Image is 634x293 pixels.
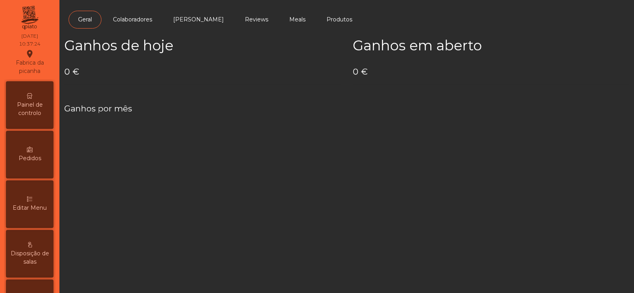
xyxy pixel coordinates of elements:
[64,66,341,78] h4: 0 €
[64,103,629,115] h4: Ganhos por mês
[164,11,233,29] a: [PERSON_NAME]
[8,101,52,117] span: Painel de controlo
[19,154,41,163] span: Pedidos
[8,249,52,266] span: Disposição de salas
[353,66,629,78] h4: 0 €
[6,49,53,75] div: Fabrica da picanha
[235,11,278,29] a: Reviews
[21,33,38,40] div: [DATE]
[25,49,34,59] i: location_on
[353,37,629,54] h2: Ganhos em aberto
[103,11,162,29] a: Colaboradores
[13,204,47,212] span: Editar Menu
[64,37,341,54] h2: Ganhos de hoje
[19,40,40,48] div: 10:37:24
[280,11,315,29] a: Meals
[20,4,39,32] img: qpiato
[69,11,101,29] a: Geral
[317,11,362,29] a: Produtos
